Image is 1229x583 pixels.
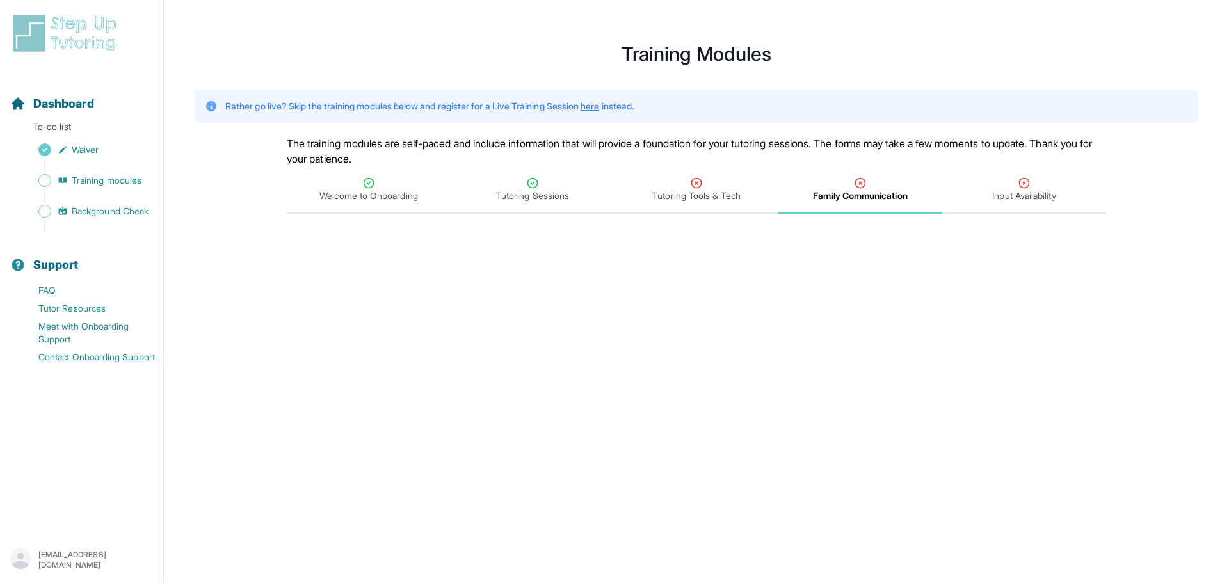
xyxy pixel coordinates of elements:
[33,256,79,274] span: Support
[319,189,417,202] span: Welcome to Onboarding
[10,282,163,299] a: FAQ
[225,100,634,113] p: Rather go live? Skip the training modules below and register for a Live Training Session instead.
[5,236,158,279] button: Support
[10,141,163,159] a: Waiver
[10,172,163,189] a: Training modules
[10,348,163,366] a: Contact Onboarding Support
[287,166,1106,214] nav: Tabs
[72,143,99,156] span: Waiver
[10,13,124,54] img: logo
[496,189,569,202] span: Tutoring Sessions
[5,120,158,138] p: To-do list
[992,189,1056,202] span: Input Availability
[287,136,1106,166] p: The training modules are self-paced and include information that will provide a foundation for yo...
[652,189,740,202] span: Tutoring Tools & Tech
[10,95,94,113] a: Dashboard
[38,550,153,570] p: [EMAIL_ADDRESS][DOMAIN_NAME]
[581,100,599,111] a: here
[72,174,141,187] span: Training modules
[10,317,163,348] a: Meet with Onboarding Support
[10,548,153,571] button: [EMAIL_ADDRESS][DOMAIN_NAME]
[5,74,158,118] button: Dashboard
[72,205,149,218] span: Background Check
[813,189,907,202] span: Family Communication
[33,95,94,113] span: Dashboard
[195,46,1198,61] h1: Training Modules
[10,299,163,317] a: Tutor Resources
[10,202,163,220] a: Background Check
